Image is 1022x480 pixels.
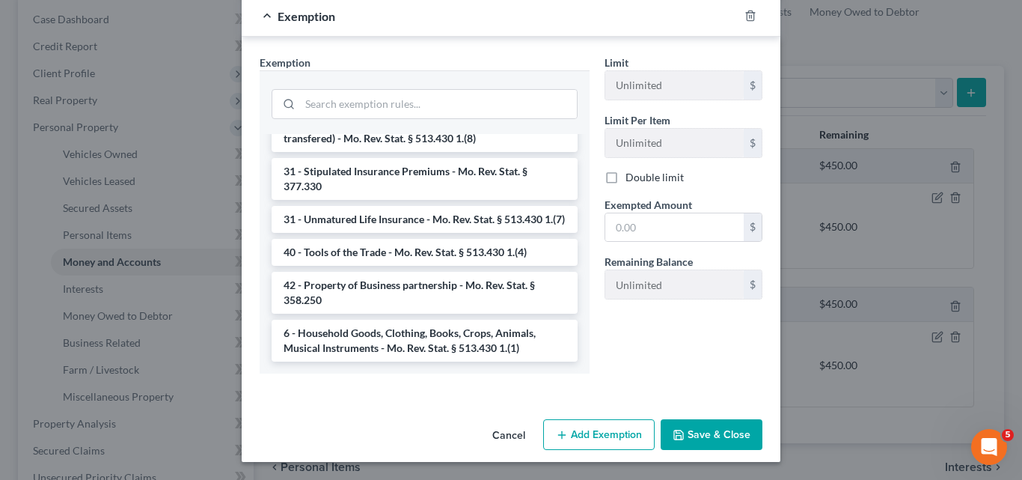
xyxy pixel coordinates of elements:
iframe: Intercom live chat [971,429,1007,465]
span: Limit [605,56,628,69]
span: Exemption [278,9,335,23]
div: $ [744,213,762,242]
li: 40 - Tools of the Trade - Mo. Rev. Stat. § 513.430 1.(4) [272,239,578,266]
div: $ [744,270,762,299]
input: -- [605,270,744,299]
li: 6 - Household Goods, Clothing, Books, Crops, Animals, Musical Instruments - Mo. Rev. Stat. § 513.... [272,320,578,362]
input: 0.00 [605,213,744,242]
input: Search exemption rules... [300,90,577,118]
span: Exempted Amount [605,198,692,211]
li: 42 - Property of Business partnership - Mo. Rev. Stat. § 358.250 [272,272,578,314]
button: Cancel [480,421,537,451]
li: 31 - Stipulated Insurance Premiums - Mo. Rev. Stat. § 377.330 [272,158,578,200]
button: Add Exemption [543,419,655,451]
div: $ [744,129,762,157]
li: 31 - Unmatured Life Insurance - Mo. Rev. Stat. § 513.430 1.(7) [272,206,578,233]
input: -- [605,129,744,157]
span: 5 [1002,429,1014,441]
input: -- [605,71,744,100]
label: Remaining Balance [605,254,693,270]
span: Exemption [260,56,310,69]
label: Double limit [625,170,684,185]
div: $ [744,71,762,100]
label: Limit Per Item [605,112,670,128]
button: Save & Close [661,419,762,451]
